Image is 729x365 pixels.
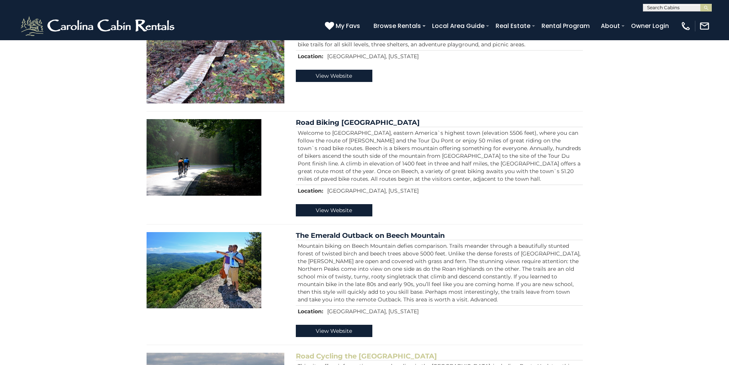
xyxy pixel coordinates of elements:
[296,352,437,360] a: Road Cycling the [GEOGRAPHIC_DATA]
[296,118,420,127] a: Road Biking [GEOGRAPHIC_DATA]
[298,187,323,194] strong: Location:
[296,204,372,216] a: View Website
[492,19,534,33] a: Real Estate
[296,325,372,337] a: View Website
[325,305,583,317] td: [GEOGRAPHIC_DATA], [US_STATE]
[325,21,362,31] a: My Favs
[296,231,445,240] a: The Emerald Outback on Beech Mountain
[296,70,372,82] a: View Website
[298,308,323,315] strong: Location:
[147,119,261,196] img: Road Biking Beech Mountain
[336,21,360,31] span: My Favs
[19,15,178,38] img: White-1-2.png
[325,50,583,62] td: [GEOGRAPHIC_DATA], [US_STATE]
[597,19,624,33] a: About
[298,53,323,60] strong: Location:
[538,19,594,33] a: Rental Program
[296,127,583,185] td: Welcome to [GEOGRAPHIC_DATA], eastern America`s highest town (elevation 5506 feet), where you can...
[699,21,710,31] img: mail-regular-white.png
[147,232,261,308] img: The Emerald Outback on Beech Mountain
[428,19,488,33] a: Local Area Guide
[296,240,583,305] td: Mountain biking on Beech Mountain defies comparison. Trails meander through a beautifully stunted...
[627,19,673,33] a: Owner Login
[370,19,425,33] a: Browse Rentals
[325,185,583,196] td: [GEOGRAPHIC_DATA], [US_STATE]
[680,21,691,31] img: phone-regular-white.png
